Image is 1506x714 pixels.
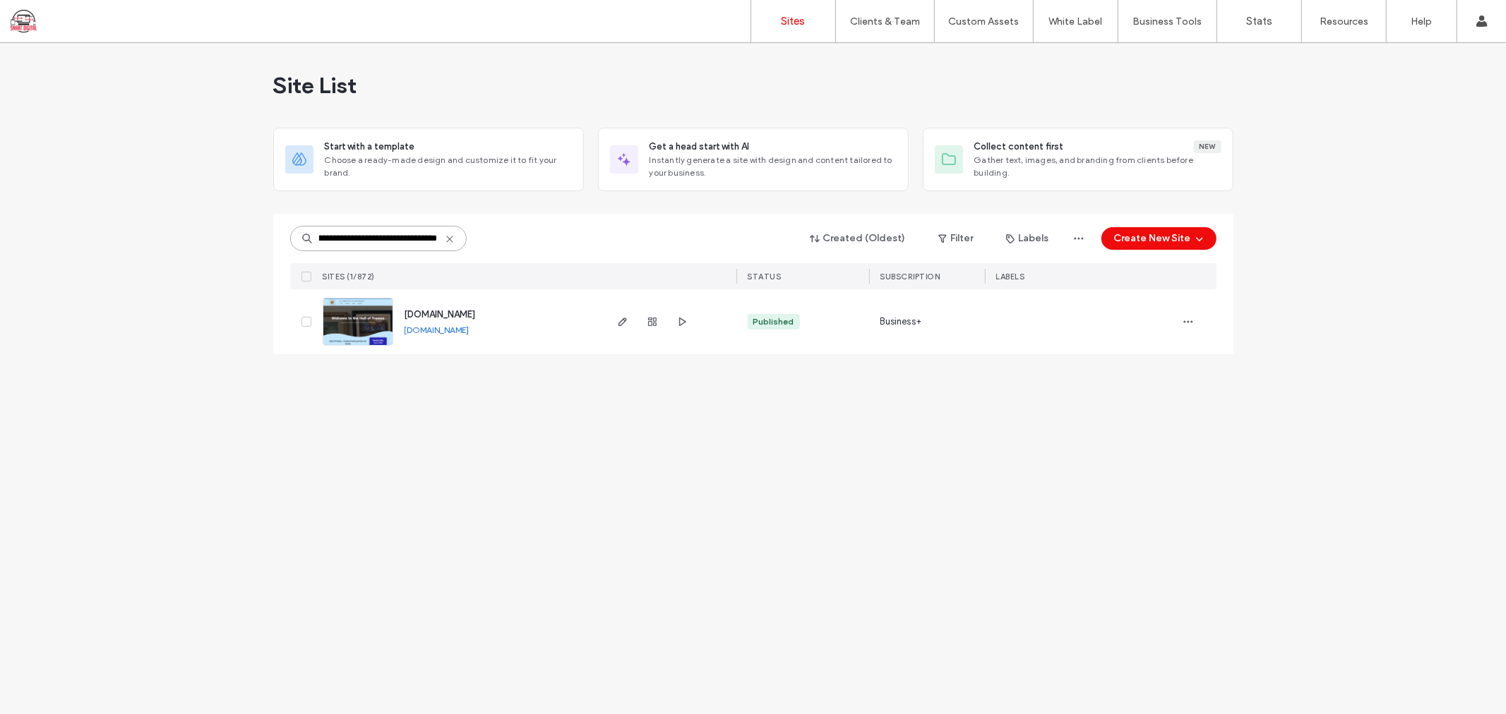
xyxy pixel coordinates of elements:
[748,272,782,282] span: STATUS
[880,272,940,282] span: SUBSCRIPTION
[850,16,920,28] label: Clients & Team
[1246,15,1272,28] label: Stats
[880,315,922,329] span: Business+
[1194,140,1221,153] div: New
[323,272,376,282] span: SITES (1/872)
[753,315,794,328] div: Published
[325,140,415,154] span: Start with a template
[1133,16,1202,28] label: Business Tools
[924,227,988,250] button: Filter
[996,272,1025,282] span: LABELS
[974,140,1064,154] span: Collect content first
[798,227,919,250] button: Created (Oldest)
[273,128,584,191] div: Start with a templateChoose a ready-made design and customize it to fit your brand.
[949,16,1020,28] label: Custom Assets
[405,325,470,335] a: [DOMAIN_NAME]
[650,140,750,154] span: Get a head start with AI
[782,15,806,28] label: Sites
[325,154,572,179] span: Choose a ready-made design and customize it to fit your brand.
[650,154,897,179] span: Instantly generate a site with design and content tailored to your business.
[1320,16,1368,28] label: Resources
[32,10,61,23] span: Help
[1101,227,1217,250] button: Create New Site
[923,128,1233,191] div: Collect content firstNewGather text, images, and branding from clients before building.
[273,71,357,99] span: Site List
[993,227,1062,250] button: Labels
[1411,16,1433,28] label: Help
[405,309,476,320] a: [DOMAIN_NAME]
[1049,16,1103,28] label: White Label
[598,128,909,191] div: Get a head start with AIInstantly generate a site with design and content tailored to your business.
[974,154,1221,179] span: Gather text, images, and branding from clients before building.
